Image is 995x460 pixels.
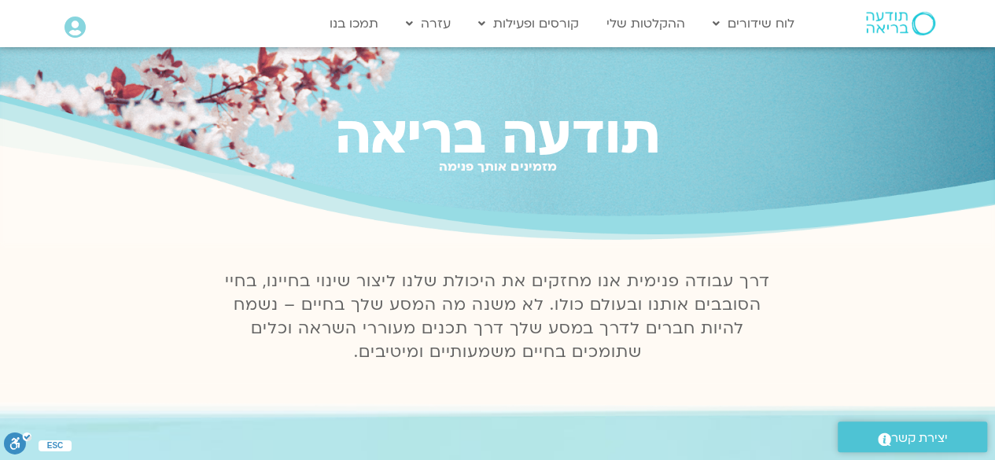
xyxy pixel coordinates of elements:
a: עזרה [398,9,459,39]
a: קורסים ופעילות [470,9,587,39]
a: תמכו בנו [322,9,386,39]
a: ההקלטות שלי [599,9,693,39]
a: יצירת קשר [838,421,987,452]
p: דרך עבודה פנימית אנו מחזקים את היכולת שלנו ליצור שינוי בחיינו, בחיי הסובבים אותנו ובעולם כולו. לא... [216,270,779,364]
span: יצירת קשר [891,428,948,449]
a: לוח שידורים [705,9,802,39]
img: תודעה בריאה [866,12,935,35]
